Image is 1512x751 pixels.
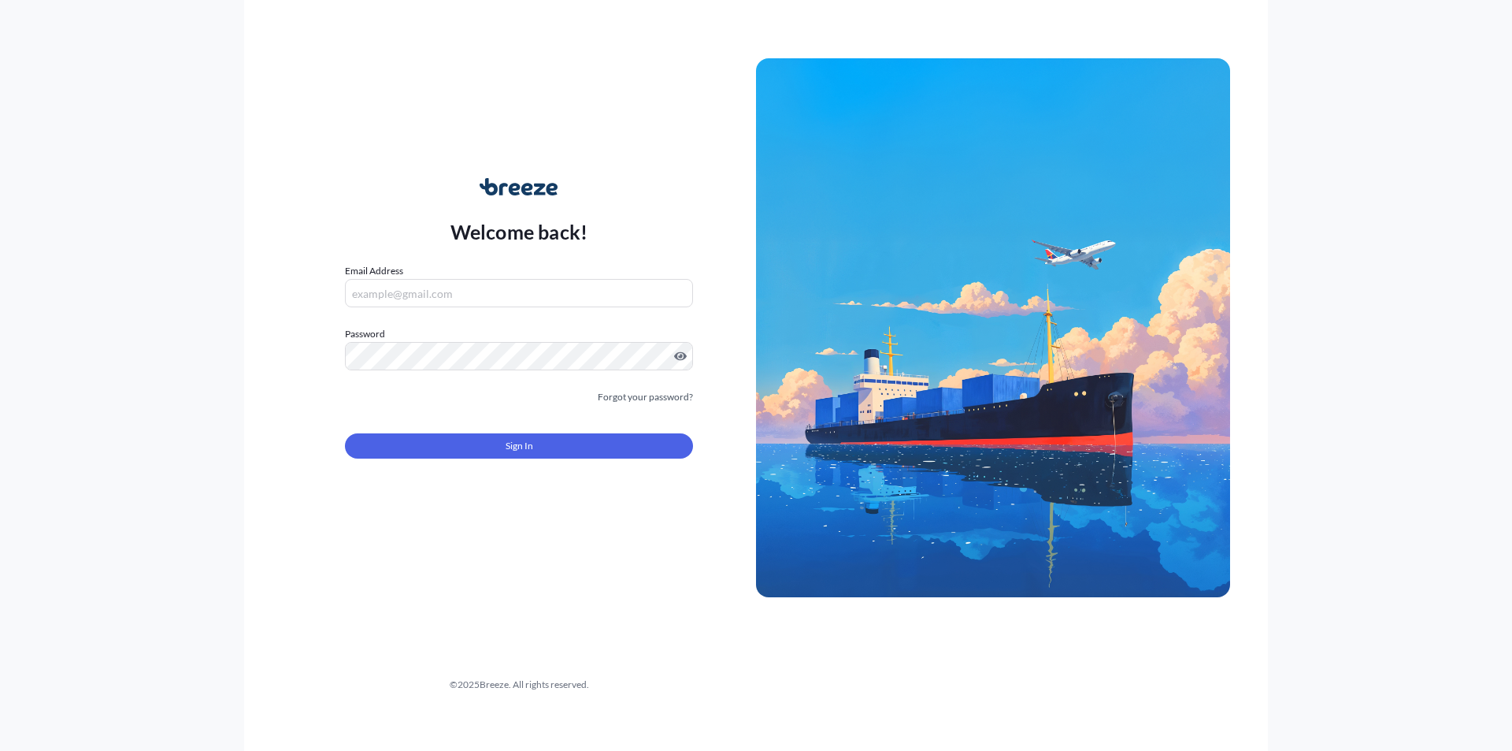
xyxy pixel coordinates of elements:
button: Show password [674,350,687,362]
button: Sign In [345,433,693,459]
p: Welcome back! [450,219,588,244]
span: Sign In [506,438,533,454]
a: Forgot your password? [598,389,693,405]
label: Email Address [345,263,403,279]
input: example@gmail.com [345,279,693,307]
label: Password [345,326,693,342]
div: © 2025 Breeze. All rights reserved. [282,677,756,693]
img: Ship illustration [756,58,1230,597]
